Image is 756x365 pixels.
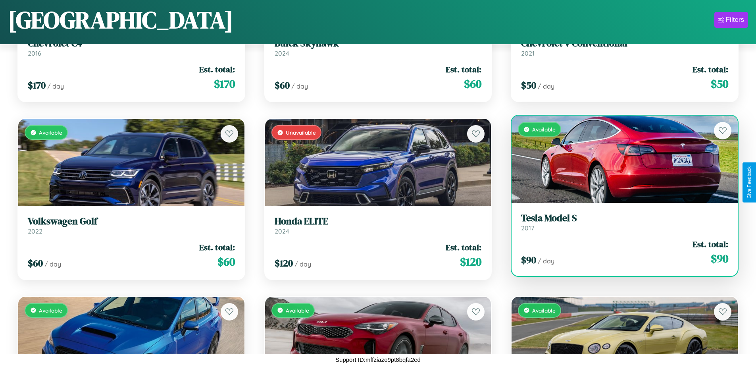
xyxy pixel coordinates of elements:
span: / day [538,82,554,90]
span: $ 60 [28,257,43,270]
h3: Honda ELITE [275,216,482,227]
span: $ 60 [275,79,290,92]
h3: Tesla Model S [521,212,728,224]
a: Tesla Model S2017 [521,212,728,232]
span: $ 60 [217,254,235,270]
span: $ 120 [275,257,293,270]
span: $ 50 [711,76,728,92]
span: Available [286,307,309,314]
span: / day [294,260,311,268]
span: Est. total: [693,238,728,250]
div: Filters [726,16,744,24]
span: / day [291,82,308,90]
span: Est. total: [446,64,481,75]
h1: [GEOGRAPHIC_DATA] [8,4,233,36]
span: Est. total: [693,64,728,75]
span: Available [39,307,62,314]
span: 2021 [521,49,535,57]
span: Available [532,126,556,133]
span: 2022 [28,227,42,235]
span: $ 50 [521,79,536,92]
span: $ 170 [214,76,235,92]
a: Chevrolet V Conventional2021 [521,38,728,57]
span: Est. total: [446,241,481,253]
a: Buick Skyhawk2024 [275,38,482,57]
span: 2016 [28,49,41,57]
span: $ 90 [711,251,728,267]
span: Est. total: [199,64,235,75]
h3: Chevrolet V Conventional [521,38,728,49]
span: Est. total: [199,241,235,253]
span: 2024 [275,49,289,57]
p: Support ID: mffziazo9pt8bqfa2ed [335,354,421,365]
span: $ 60 [464,76,481,92]
span: / day [538,257,554,265]
a: Volkswagen Golf2022 [28,216,235,235]
span: / day [47,82,64,90]
button: Filters [714,12,748,28]
span: $ 170 [28,79,46,92]
span: Available [532,307,556,314]
span: 2024 [275,227,289,235]
span: Available [39,129,62,136]
span: / day [44,260,61,268]
span: 2017 [521,224,534,232]
span: Unavailable [286,129,316,136]
span: $ 120 [460,254,481,270]
a: Chevrolet C42016 [28,38,235,57]
a: Honda ELITE2024 [275,216,482,235]
span: $ 90 [521,253,536,267]
div: Give Feedback [746,166,752,199]
h3: Volkswagen Golf [28,216,235,227]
